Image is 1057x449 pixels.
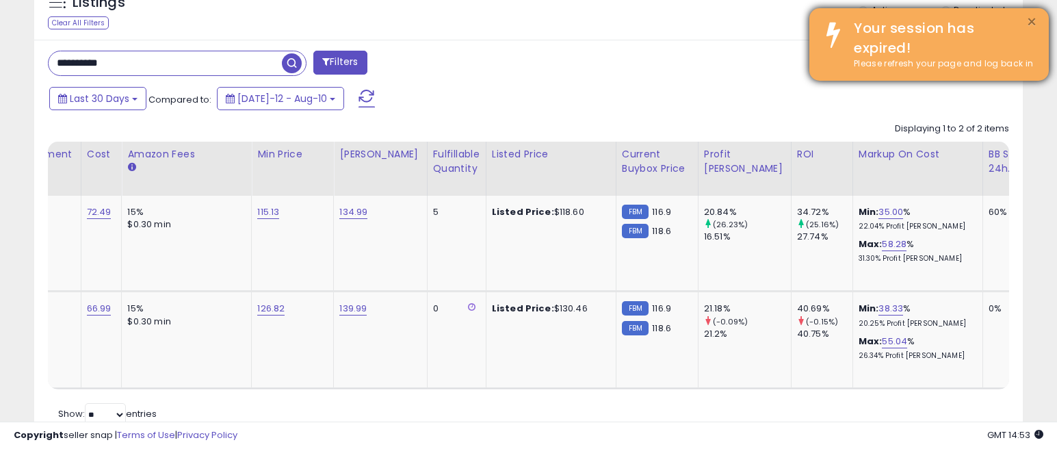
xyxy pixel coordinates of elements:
div: % [859,303,972,328]
th: The percentage added to the cost of goods (COGS) that forms the calculator for Min & Max prices. [852,142,982,196]
button: × [1026,14,1037,31]
small: FBM [622,224,649,238]
a: Privacy Policy [177,428,237,441]
div: Profit [PERSON_NAME] [704,147,785,176]
a: 35.00 [878,205,903,219]
div: 0% [989,303,1034,315]
div: Cost [87,147,116,162]
div: Fulfillable Quantity [433,147,480,176]
p: 22.04% Profit [PERSON_NAME] [859,222,972,231]
div: 27.74% [797,231,852,243]
div: % [859,238,972,264]
span: 116.9 [652,205,671,218]
div: 16.51% [704,231,791,243]
div: % [859,206,972,231]
div: 0 [433,303,475,315]
a: 38.33 [878,302,903,316]
p: 31.30% Profit [PERSON_NAME] [859,254,972,264]
button: Filters [313,51,367,75]
div: 34.72% [797,206,852,218]
div: 15% [127,206,241,218]
b: Max: [859,335,883,348]
strong: Copyright [14,428,64,441]
span: 118.6 [652,322,671,335]
div: 20.84% [704,206,791,218]
span: 116.9 [652,302,671,315]
div: Displaying 1 to 2 of 2 items [895,123,1009,136]
small: FBM [622,321,649,335]
div: Please refresh your page and log back in [844,57,1039,70]
div: $0.30 min [127,316,241,328]
a: 134.99 [339,205,367,219]
b: Listed Price: [492,302,554,315]
b: Min: [859,302,879,315]
div: Min Price [257,147,328,162]
div: Listed Price [492,147,610,162]
small: (25.16%) [806,219,839,230]
div: 15% [127,303,241,315]
p: 26.34% Profit [PERSON_NAME] [859,351,972,361]
div: 21.2% [704,328,791,340]
span: 118.6 [652,224,671,238]
div: Your session has expired! [844,18,1039,57]
div: 40.75% [797,328,852,340]
div: 40.69% [797,303,852,315]
div: 60% [989,206,1034,218]
small: FBM [622,301,649,316]
div: Clear All Filters [48,16,109,29]
b: Max: [859,238,883,251]
label: Deactivated [954,4,1005,16]
div: Current Buybox Price [622,147,692,176]
a: 66.99 [87,302,112,316]
label: Active [872,4,897,16]
a: 126.82 [257,302,285,316]
small: (26.23%) [713,219,748,230]
small: Amazon Fees. [127,162,135,174]
span: Show: entries [58,407,157,420]
div: $130.46 [492,303,605,315]
small: FBM [622,205,649,219]
b: Listed Price: [492,205,554,218]
a: 72.49 [87,205,112,219]
div: 21.18% [704,303,791,315]
div: Fulfillment [19,147,75,162]
b: Min: [859,205,879,218]
div: seller snap | | [14,429,237,442]
span: [DATE]-12 - Aug-10 [237,92,327,105]
div: ROI [797,147,847,162]
small: (-0.09%) [713,316,748,327]
div: Markup on Cost [859,147,977,162]
span: 2025-09-15 14:53 GMT [987,428,1043,441]
a: 58.28 [882,238,906,251]
div: 5 [433,206,475,218]
div: % [859,335,972,361]
span: Compared to: [148,93,211,106]
a: 115.13 [257,205,279,219]
small: (-0.15%) [806,316,838,327]
a: 55.04 [882,335,907,348]
span: Last 30 Days [70,92,129,105]
button: Last 30 Days [49,87,146,110]
p: 20.25% Profit [PERSON_NAME] [859,319,972,329]
button: [DATE]-12 - Aug-10 [217,87,344,110]
div: $0.30 min [127,218,241,231]
a: Terms of Use [117,428,175,441]
div: $118.60 [492,206,605,218]
a: 139.99 [339,302,367,316]
div: BB Share 24h. [989,147,1039,176]
div: [PERSON_NAME] [339,147,421,162]
div: Amazon Fees [127,147,246,162]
